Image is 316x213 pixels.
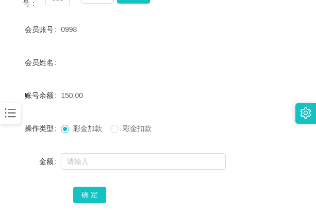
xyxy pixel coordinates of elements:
button: 确 定 [73,187,106,203]
label: 金额 [39,157,61,166]
i: 图标: setting [300,107,311,119]
i: 图标: bars [4,106,17,120]
span: 彩金加款 [69,124,106,133]
span: 0998 [61,25,77,34]
label: 会员账号 [25,25,61,34]
input: 请输入 [61,153,226,170]
span: 彩金扣款 [119,124,156,133]
span: 150.00 [61,91,83,100]
label: 操作类型 [25,124,61,133]
label: 会员姓名 [25,58,61,67]
label: 账号余额 [25,91,61,100]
